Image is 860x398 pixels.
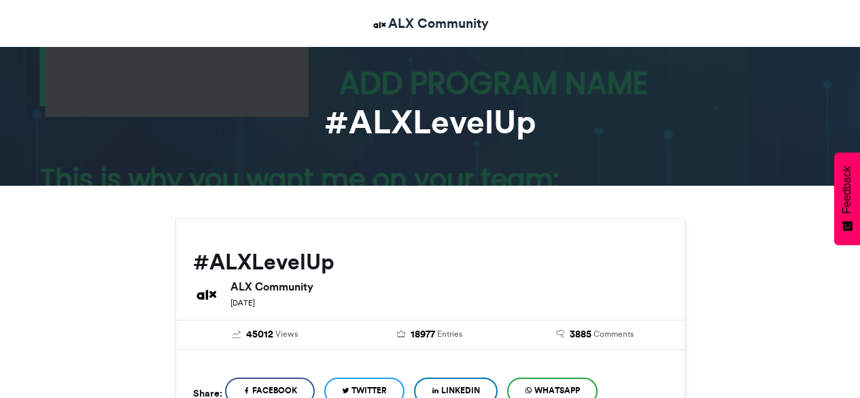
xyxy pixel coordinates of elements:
span: 18977 [411,327,435,342]
span: 3885 [570,327,591,342]
img: ALX Community [193,281,220,308]
span: LinkedIn [441,384,480,397]
small: [DATE] [230,298,255,308]
a: 45012 Views [193,327,338,342]
span: WhatsApp [534,384,580,397]
button: Feedback - Show survey [834,152,860,245]
span: Views [275,328,298,340]
span: Entries [437,328,462,340]
span: 45012 [246,327,273,342]
h6: ALX Community [230,281,668,292]
span: Feedback [841,166,853,214]
img: ALX Community [371,16,388,33]
a: ALX Community [371,14,489,33]
a: 3885 Comments [523,327,668,342]
span: Comments [594,328,634,340]
a: 18977 Entries [358,327,502,342]
span: Twitter [351,384,387,397]
h1: #ALXLevelUp [53,105,808,138]
span: Facebook [252,384,297,397]
h2: #ALXLevelUp [193,250,668,274]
